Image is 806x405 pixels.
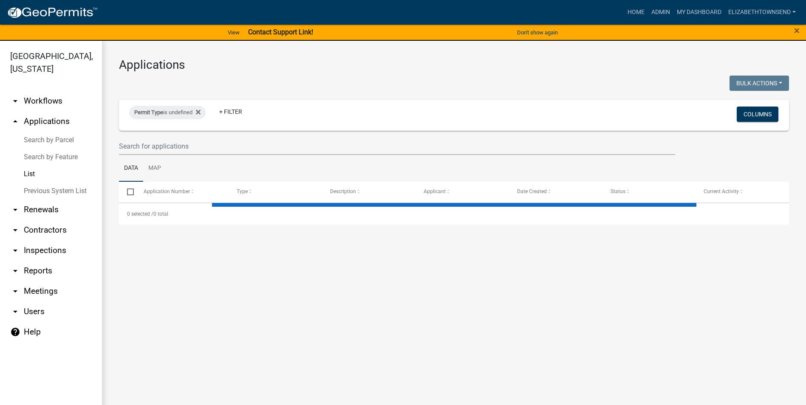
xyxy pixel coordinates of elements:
[794,25,800,37] span: ×
[119,155,143,182] a: Data
[704,188,739,194] span: Current Activity
[611,188,625,194] span: Status
[135,182,229,202] datatable-header-cell: Application Number
[10,245,20,256] i: arrow_drop_down
[248,28,313,36] strong: Contact Support Link!
[416,182,509,202] datatable-header-cell: Applicant
[119,58,789,72] h3: Applications
[119,203,789,225] div: 0 total
[725,4,799,20] a: ElizabethTownsend
[602,182,696,202] datatable-header-cell: Status
[119,138,675,155] input: Search for applications
[648,4,673,20] a: Admin
[10,116,20,127] i: arrow_drop_up
[127,211,153,217] span: 0 selected /
[144,188,190,194] span: Application Number
[10,205,20,215] i: arrow_drop_down
[10,286,20,296] i: arrow_drop_down
[134,109,163,115] span: Permit Type
[322,182,416,202] datatable-header-cell: Description
[237,188,248,194] span: Type
[10,307,20,317] i: arrow_drop_down
[673,4,725,20] a: My Dashboard
[224,25,243,39] a: View
[143,155,166,182] a: Map
[10,225,20,235] i: arrow_drop_down
[509,182,602,202] datatable-header-cell: Date Created
[424,188,446,194] span: Applicant
[229,182,322,202] datatable-header-cell: Type
[10,327,20,337] i: help
[737,107,778,122] button: Columns
[514,25,561,39] button: Don't show again
[696,182,789,202] datatable-header-cell: Current Activity
[794,25,800,36] button: Close
[10,266,20,276] i: arrow_drop_down
[330,188,356,194] span: Description
[119,182,135,202] datatable-header-cell: Select
[129,106,206,119] div: is undefined
[517,188,547,194] span: Date Created
[624,4,648,20] a: Home
[10,96,20,106] i: arrow_drop_down
[212,104,249,119] a: + Filter
[730,76,789,91] button: Bulk Actions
